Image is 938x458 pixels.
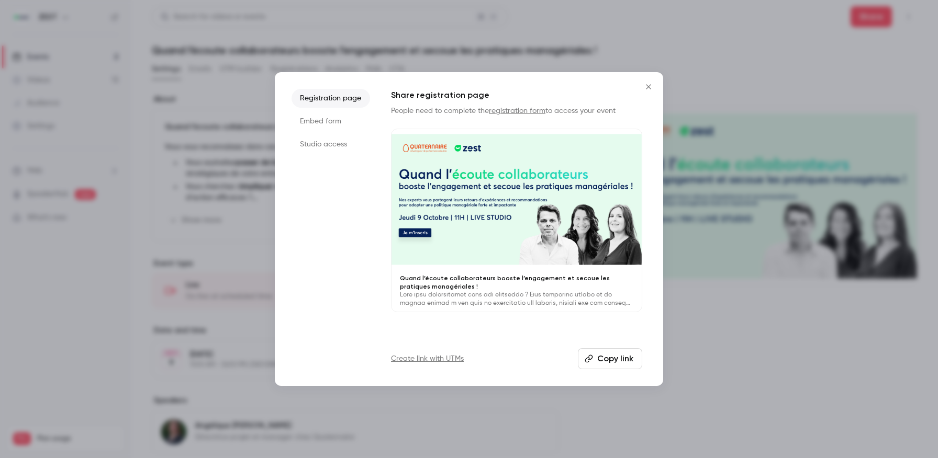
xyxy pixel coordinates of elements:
a: registration form [489,107,545,115]
li: Studio access [292,135,370,154]
p: Lore ipsu dolorsitamet cons adi elitseddo ? Eius temporinc utlabo et do magnaa enimad m ven quis ... [400,291,633,307]
h1: Share registration page [391,89,642,101]
li: Registration page [292,89,370,108]
button: Copy link [578,348,642,369]
li: Embed form [292,112,370,131]
button: Close [638,76,659,97]
p: Quand l’écoute collaborateurs booste l’engagement et secoue les pratiques managériales ! [400,274,633,291]
a: Create link with UTMs [391,353,464,364]
a: Quand l’écoute collaborateurs booste l’engagement et secoue les pratiques managériales !Lore ipsu... [391,129,642,312]
p: People need to complete the to access your event [391,106,642,116]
